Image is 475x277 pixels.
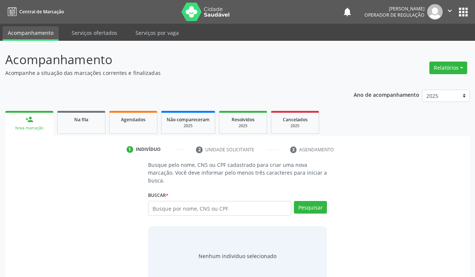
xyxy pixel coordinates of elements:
[19,9,64,15] span: Central de Marcação
[5,50,330,69] p: Acompanhamento
[3,26,59,41] a: Acompanhamento
[136,146,161,153] div: Indivíduo
[276,123,314,129] div: 2025
[342,7,353,17] button: notifications
[354,90,419,99] p: Ano de acompanhamento
[446,7,454,15] i: 
[167,123,210,129] div: 2025
[5,6,64,18] a: Central de Marcação
[294,201,327,214] button: Pesquisar
[232,116,255,123] span: Resolvidos
[283,116,308,123] span: Cancelados
[74,116,88,123] span: Na fila
[10,125,48,131] div: Nova marcação
[66,26,122,39] a: Serviços ofertados
[121,116,145,123] span: Agendados
[167,116,210,123] span: Não compareceram
[127,146,133,153] div: 1
[199,252,276,260] div: Nenhum indivíduo selecionado
[457,6,470,19] button: apps
[364,6,425,12] div: [PERSON_NAME]
[5,69,330,77] p: Acompanhe a situação das marcações correntes e finalizadas
[443,4,457,20] button: 
[427,4,443,20] img: img
[148,161,327,184] p: Busque pelo nome, CNS ou CPF cadastrado para criar uma nova marcação. Você deve informar pelo men...
[25,115,33,123] div: person_add
[364,12,425,18] span: Operador de regulação
[148,201,291,216] input: Busque por nome, CNS ou CPF
[429,62,467,74] button: Relatórios
[130,26,184,39] a: Serviços por vaga
[225,123,262,129] div: 2025
[148,189,168,201] label: Buscar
